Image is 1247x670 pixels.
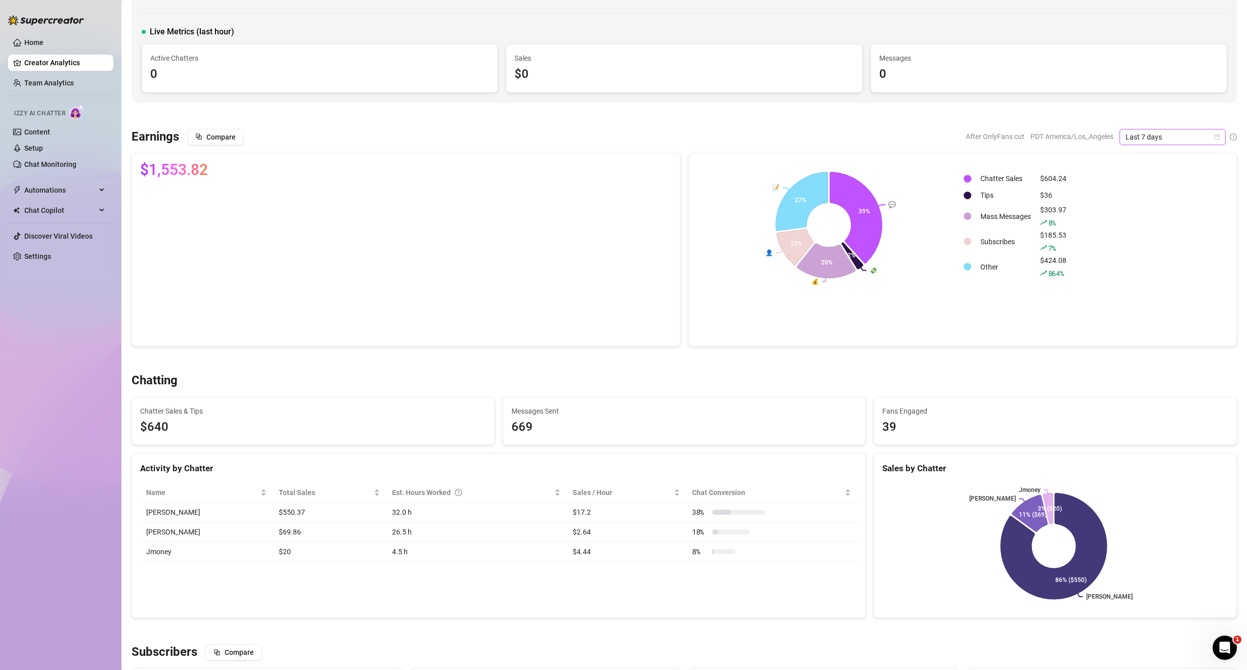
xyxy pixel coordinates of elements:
[772,184,780,191] text: 📝
[511,406,857,417] span: Messages Sent
[567,522,686,542] td: $2.64
[976,255,1035,279] td: Other
[392,487,552,498] div: Est. Hours Worked
[195,133,202,140] span: block
[24,144,43,152] a: Setup
[1040,219,1047,226] span: rise
[273,542,386,562] td: $20
[8,15,84,25] img: logo-BBDzfeDw.svg
[879,65,1218,84] div: 0
[692,526,708,538] span: 18 %
[514,65,853,84] div: $0
[24,252,51,260] a: Settings
[573,487,672,498] span: Sales / Hour
[976,171,1035,187] td: Chatter Sales
[140,406,486,417] span: Chatter Sales & Tips
[811,278,819,285] text: 💰
[1213,636,1237,660] iframe: Intercom live chat
[24,160,76,168] a: Chat Monitoring
[24,79,74,87] a: Team Analytics
[1040,244,1047,251] span: rise
[514,53,853,64] span: Sales
[1214,134,1220,140] span: calendar
[567,542,686,562] td: $4.44
[765,249,772,256] text: 👤
[882,418,1228,437] div: 39
[150,26,234,38] span: Live Metrics (last hour)
[1048,243,1056,253] span: 7 %
[69,105,85,119] img: AI Chatter
[24,128,50,136] a: Content
[686,483,857,503] th: Chat Conversion
[455,487,462,498] span: question-circle
[140,503,273,522] td: [PERSON_NAME]
[882,462,1228,475] div: Sales by Chatter
[140,542,273,562] td: Jmoney
[692,487,843,498] span: Chat Conversion
[567,503,686,522] td: $17.2
[1086,593,1133,600] text: [PERSON_NAME]
[279,487,372,498] span: Total Sales
[692,507,708,518] span: 38 %
[1233,636,1241,644] span: 1
[976,204,1035,229] td: Mass Messages
[882,406,1228,417] span: Fans Engaged
[24,202,96,218] span: Chat Copilot
[567,483,686,503] th: Sales / Hour
[1019,486,1041,494] text: Jmoney
[1048,269,1064,278] span: 864 %
[1126,129,1220,145] span: Last 7 days
[386,503,566,522] td: 32.0 h
[1040,230,1066,254] div: $185.53
[140,462,857,475] div: Activity by Chatter
[692,546,708,557] span: 8 %
[206,133,236,141] span: Compare
[1040,204,1066,229] div: $303.97
[1040,270,1047,277] span: rise
[150,53,489,64] span: Active Chatters
[140,418,486,437] span: $640
[1030,129,1113,144] span: PDT America/Los_Angeles
[976,188,1035,203] td: Tips
[150,65,489,84] div: 0
[966,129,1024,144] span: After OnlyFans cut
[273,503,386,522] td: $550.37
[187,129,244,145] button: Compare
[879,53,1218,64] span: Messages
[140,162,208,178] span: $1,553.82
[1040,190,1066,201] div: $36
[140,483,273,503] th: Name
[146,487,259,498] span: Name
[140,522,273,542] td: [PERSON_NAME]
[13,207,20,214] img: Chat Copilot
[132,129,179,145] h3: Earnings
[386,542,566,562] td: 4.5 h
[888,201,896,208] text: 💬
[1040,173,1066,184] div: $604.24
[132,644,197,660] h3: Subscribers
[24,38,44,47] a: Home
[511,418,857,437] div: 669
[1048,218,1056,228] span: 8 %
[213,649,221,656] span: block
[1040,255,1066,279] div: $424.08
[132,373,178,389] h3: Chatting
[1230,133,1237,141] span: info-circle
[273,522,386,542] td: $69.86
[976,230,1035,254] td: Subscribes
[14,109,65,118] span: Izzy AI Chatter
[205,644,262,660] button: Compare
[225,648,254,656] span: Compare
[24,232,93,240] a: Discover Viral Videos
[24,182,96,198] span: Automations
[24,55,105,71] a: Creator Analytics
[970,496,1016,503] text: [PERSON_NAME]
[386,522,566,542] td: 26.5 h
[869,266,877,274] text: 💸
[13,186,21,194] span: thunderbolt
[273,483,386,503] th: Total Sales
